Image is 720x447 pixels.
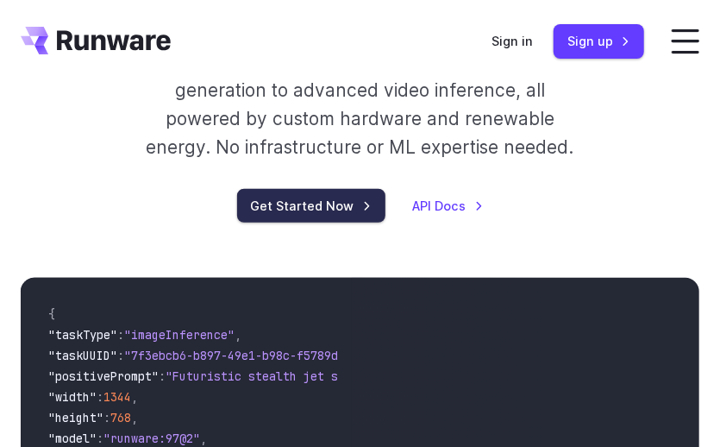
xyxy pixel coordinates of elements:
[117,348,124,363] span: :
[131,410,138,425] span: ,
[143,18,578,161] p: Create high-quality media through a fast, affordable API. From sub-second image generation to adv...
[413,196,484,216] a: API Docs
[124,327,235,343] span: "imageInference"
[48,368,159,384] span: "positivePrompt"
[110,410,131,425] span: 768
[554,24,644,58] a: Sign up
[117,327,124,343] span: :
[131,389,138,405] span: ,
[48,410,103,425] span: "height"
[48,431,97,446] span: "model"
[235,327,241,343] span: ,
[237,189,385,223] a: Get Started Now
[97,389,103,405] span: :
[48,306,55,322] span: {
[103,410,110,425] span: :
[103,389,131,405] span: 1344
[159,368,166,384] span: :
[48,389,97,405] span: "width"
[200,431,207,446] span: ,
[103,431,200,446] span: "runware:97@2"
[21,27,171,54] a: Go to /
[97,431,103,446] span: :
[48,327,117,343] span: "taskType"
[48,348,117,363] span: "taskUUID"
[124,348,386,363] span: "7f3ebcb6-b897-49e1-b98c-f5789d2d40d7"
[491,31,533,51] a: Sign in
